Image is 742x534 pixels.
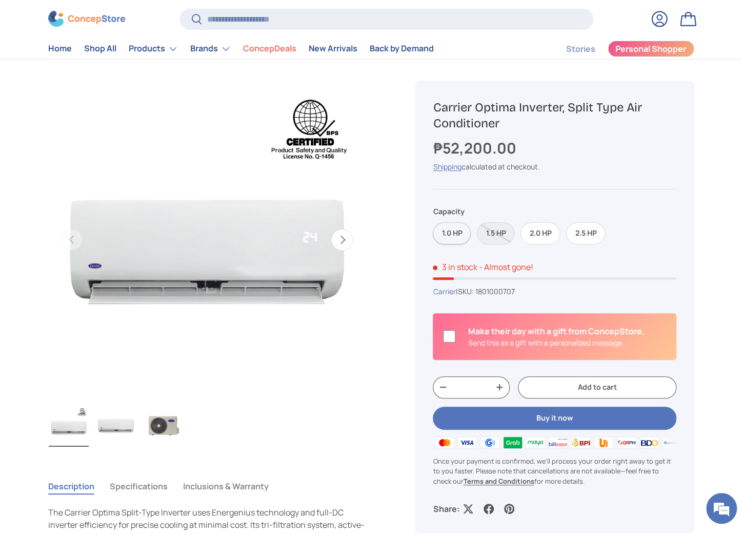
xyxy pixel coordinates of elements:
[48,39,72,59] a: Home
[433,100,676,131] h1: Carrier Optima Inverter, Split Type Air Conditioner
[433,503,459,515] p: Share:
[463,476,534,486] a: Terms and Conditions
[477,222,514,244] label: Sold out
[143,406,183,447] img: carrier-optima-1.00hp-split-type-inverter-outdoor-aircon-unit-full-view-concepstore
[5,280,195,316] textarea: Type your message and click 'Submit'
[309,39,357,59] a: New Arrivals
[48,81,366,450] media-gallery: Gallery Viewer
[456,435,478,450] img: visa
[524,435,547,450] img: maya
[96,406,136,447] img: carrier-optima-1.00hp-split-type-inverter-indoor-aircon-unit-full-view-concepstore
[433,161,676,172] div: calculated at checkout.
[570,435,592,450] img: bpi
[433,435,455,450] img: master
[475,287,514,296] span: 1801000707
[501,435,524,450] img: grabpay
[53,58,172,71] div: Leave a message
[468,325,644,348] div: Is this a gift?
[592,435,615,450] img: ubp
[433,261,477,273] span: 3 in stock
[638,435,660,450] img: bdo
[457,287,473,296] span: SKU:
[608,41,694,57] a: Personal Shopper
[518,376,676,398] button: Add to cart
[433,206,464,217] legend: Capacity
[183,474,269,498] button: Inclusions & Warranty
[433,287,455,296] a: Carrier
[243,39,296,59] a: ConcepDeals
[48,474,94,498] button: Description
[443,330,455,342] input: Is this a gift?
[150,316,186,330] em: Submit
[184,39,237,59] summary: Brands
[542,39,694,59] nav: Secondary
[478,435,501,450] img: gcash
[660,435,683,450] img: metrobank
[110,474,168,498] button: Specifications
[615,435,637,450] img: qrph
[48,11,125,27] img: ConcepStore
[84,39,116,59] a: Shop All
[433,138,518,158] strong: ₱52,200.00
[433,407,676,430] button: Buy it now
[566,39,595,59] a: Stories
[615,45,686,53] span: Personal Shopper
[48,39,434,59] nav: Primary
[49,406,89,447] img: Carrier Optima Inverter, Split Type Air Conditioner
[123,39,184,59] summary: Products
[478,261,533,273] p: - Almost gone!
[22,129,179,233] span: We are offline. Please leave us a message.
[433,162,461,171] a: Shipping
[547,435,569,450] img: billease
[433,456,676,486] p: Once your payment is confirmed, we'll process your order right away to get it to you faster. Plea...
[370,39,434,59] a: Back by Demand
[168,5,193,30] div: Minimize live chat window
[455,287,514,296] span: |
